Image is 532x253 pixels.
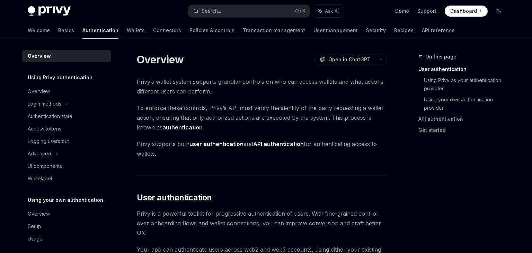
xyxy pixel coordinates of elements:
div: Authentication state [28,112,72,120]
div: Setup [28,222,41,231]
strong: user authentication [189,141,243,147]
span: On this page [425,53,456,61]
div: UI components [28,162,62,170]
button: Open in ChatGPT [316,54,375,65]
div: Overview [28,210,50,218]
span: Dashboard [450,8,477,15]
a: Overview [22,208,111,220]
span: Privy is a powerful toolkit for progressive authentication of users. With fine-grained control ov... [137,209,387,238]
span: To enforce these controls, Privy’s API must verify the identity of the party requesting a wallet ... [137,103,387,132]
a: Basics [58,22,74,39]
div: Search... [202,7,221,15]
button: Search...CtrlK [188,5,310,17]
div: Whitelabel [28,174,52,183]
a: Security [366,22,386,39]
a: API reference [422,22,455,39]
span: Privy supports both and for authenticating access to wallets. [137,139,387,159]
a: User management [313,22,358,39]
button: Toggle dark mode [493,6,504,17]
a: API authentication [418,114,510,125]
a: UI components [22,160,111,172]
a: Using your own authentication provider [424,94,510,114]
span: Ask AI [325,8,339,15]
a: Recipes [394,22,414,39]
a: Whitelabel [22,172,111,185]
div: Overview [28,87,50,96]
a: Setup [22,220,111,233]
span: Privy’s wallet system supports granular controls on who can access wallets and what actions diffe... [137,77,387,96]
a: Logging users out [22,135,111,147]
div: Login methods [28,100,61,108]
img: dark logo [28,6,71,16]
button: Ask AI [313,5,344,17]
h1: Overview [137,53,184,66]
a: Access tokens [22,123,111,135]
a: Support [417,8,436,15]
div: Logging users out [28,137,69,145]
a: Welcome [28,22,50,39]
strong: API authentication [253,141,304,147]
div: Access tokens [28,125,61,133]
a: Usage [22,233,111,245]
a: Policies & controls [189,22,234,39]
a: User authentication [418,64,510,75]
a: Connectors [153,22,181,39]
div: Overview [28,52,51,60]
span: User authentication [137,192,212,203]
a: Get started [418,125,510,136]
div: Usage [28,235,43,243]
h5: Using your own authentication [28,196,103,204]
a: Overview [22,85,111,98]
a: Using Privy as your authentication provider [424,75,510,94]
h5: Using Privy authentication [28,73,92,82]
a: Authentication state [22,110,111,123]
a: Transaction management [243,22,305,39]
a: Overview [22,50,111,62]
div: Advanced [28,150,51,158]
a: Wallets [127,22,145,39]
span: Open in ChatGPT [328,56,371,63]
span: Ctrl K [295,8,305,14]
a: Dashboard [445,6,488,17]
a: Authentication [82,22,118,39]
strong: authentication [162,124,203,131]
a: Demo [395,8,409,15]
